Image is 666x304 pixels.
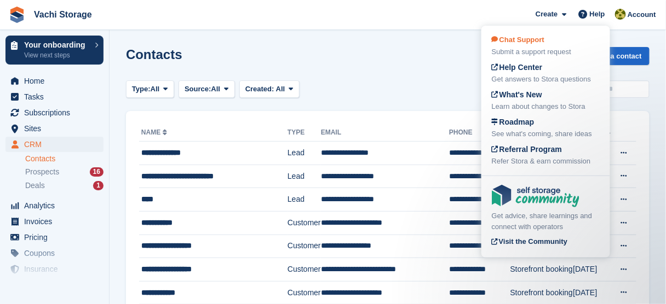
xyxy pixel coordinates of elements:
[30,5,96,24] a: Vachi Storage
[141,128,169,136] a: Name
[288,124,321,142] th: Type
[590,9,605,20] span: Help
[288,235,321,258] td: Customer
[25,154,104,164] a: Contacts
[5,121,104,136] a: menu
[492,185,579,207] img: community-logo-e120dcb29bea30313fccf008a00513ea5fe9ad107b9d62852cae38739ed8438e.svg
[9,7,25,23] img: stora-icon-8386f47178a22dfd0bd8f6a31ec36ba5ce8667c1dd55bd0f319d3a0aa187defe.svg
[185,84,211,95] span: Source:
[587,47,650,65] a: Add a contact
[126,47,182,62] h1: Contacts
[5,277,104,293] a: menu
[151,84,160,95] span: All
[536,9,558,20] span: Create
[179,80,235,98] button: Source: All
[288,211,321,235] td: Customer
[24,73,90,89] span: Home
[5,137,104,152] a: menu
[5,73,104,89] a: menu
[132,84,151,95] span: Type:
[492,128,600,139] div: See what's coming, share ideas
[449,124,510,142] th: Phone
[492,90,542,99] span: What's New
[492,237,567,245] span: Visit the Community
[24,121,90,136] span: Sites
[288,258,321,282] td: Customer
[492,62,600,85] a: Help Center Get answers to Stora questions
[24,277,90,293] span: Settings
[245,85,274,93] span: Created:
[24,198,90,213] span: Analytics
[24,41,89,49] p: Your onboarding
[5,89,104,104] a: menu
[288,188,321,212] td: Lead
[492,144,600,167] a: Referral Program Refer Stora & earn commission
[239,80,300,98] button: Created: All
[25,180,45,191] span: Deals
[628,9,656,20] span: Account
[90,167,104,177] div: 16
[492,101,600,112] div: Learn about changes to Stora
[510,258,573,282] td: Storefront booking
[492,36,544,44] span: Chat Support
[492,74,600,85] div: Get answers to Stora questions
[93,181,104,190] div: 1
[5,245,104,261] a: menu
[492,89,600,112] a: What's New Learn about changes to Stora
[24,245,90,261] span: Coupons
[25,166,104,178] a: Prospects 16
[5,36,104,65] a: Your onboarding View next steps
[492,46,600,57] div: Submit a support request
[25,167,59,177] span: Prospects
[24,230,90,245] span: Pricing
[573,258,613,282] td: [DATE]
[321,124,449,142] th: Email
[211,84,221,95] span: All
[288,165,321,188] td: Lead
[24,214,90,229] span: Invoices
[5,105,104,120] a: menu
[24,89,90,104] span: Tasks
[615,9,626,20] img: Accounting
[24,137,90,152] span: CRM
[492,156,600,167] div: Refer Stora & earn commission
[492,63,543,72] span: Help Center
[492,185,600,249] a: Get advice, share learnings and connect with operators Visit the Community
[492,211,600,232] div: Get advice, share learnings and connect with operators
[276,85,285,93] span: All
[5,261,104,277] a: menu
[492,145,562,154] span: Referral Program
[126,80,174,98] button: Type: All
[24,50,89,60] p: View next steps
[24,105,90,120] span: Subscriptions
[25,180,104,191] a: Deals 1
[5,230,104,245] a: menu
[5,214,104,229] a: menu
[288,142,321,165] td: Lead
[5,198,104,213] a: menu
[492,116,600,139] a: Roadmap See what's coming, share ideas
[24,261,90,277] span: Insurance
[492,118,535,126] span: Roadmap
